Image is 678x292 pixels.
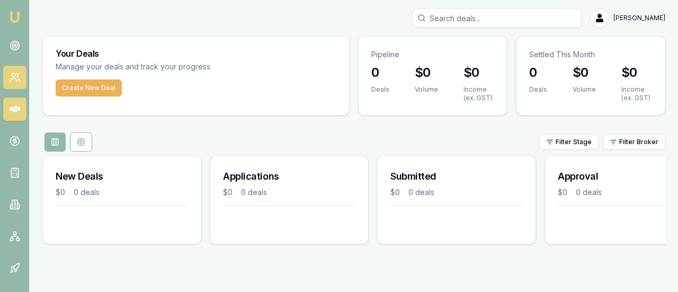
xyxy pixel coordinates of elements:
[223,187,233,198] div: $0
[529,85,547,94] div: Deals
[573,85,596,94] div: Volume
[412,8,582,28] input: Search deals
[390,187,400,198] div: $0
[56,61,327,73] p: Manage your deals and track your progress.
[463,64,494,81] h3: $0
[463,85,494,102] div: Income (ex. GST)
[56,79,122,96] button: Create New Deal
[56,49,336,58] h3: Your Deals
[415,85,438,94] div: Volume
[621,85,652,102] div: Income (ex. GST)
[56,169,188,184] h3: New Deals
[408,187,434,198] div: 0 deals
[223,169,355,184] h3: Applications
[576,187,602,198] div: 0 deals
[556,138,592,146] span: Filter Stage
[415,64,438,81] h3: $0
[371,64,389,81] h3: 0
[558,187,567,198] div: $0
[539,135,599,149] button: Filter Stage
[74,187,100,198] div: 0 deals
[573,64,596,81] h3: $0
[619,138,658,146] span: Filter Broker
[621,64,652,81] h3: $0
[241,187,267,198] div: 0 deals
[529,49,652,60] p: Settled This Month
[371,85,389,94] div: Deals
[529,64,547,81] h3: 0
[390,169,523,184] h3: Submitted
[603,135,665,149] button: Filter Broker
[371,49,494,60] p: Pipeline
[613,14,665,22] span: [PERSON_NAME]
[8,11,21,23] img: emu-icon-u.png
[56,187,65,198] div: $0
